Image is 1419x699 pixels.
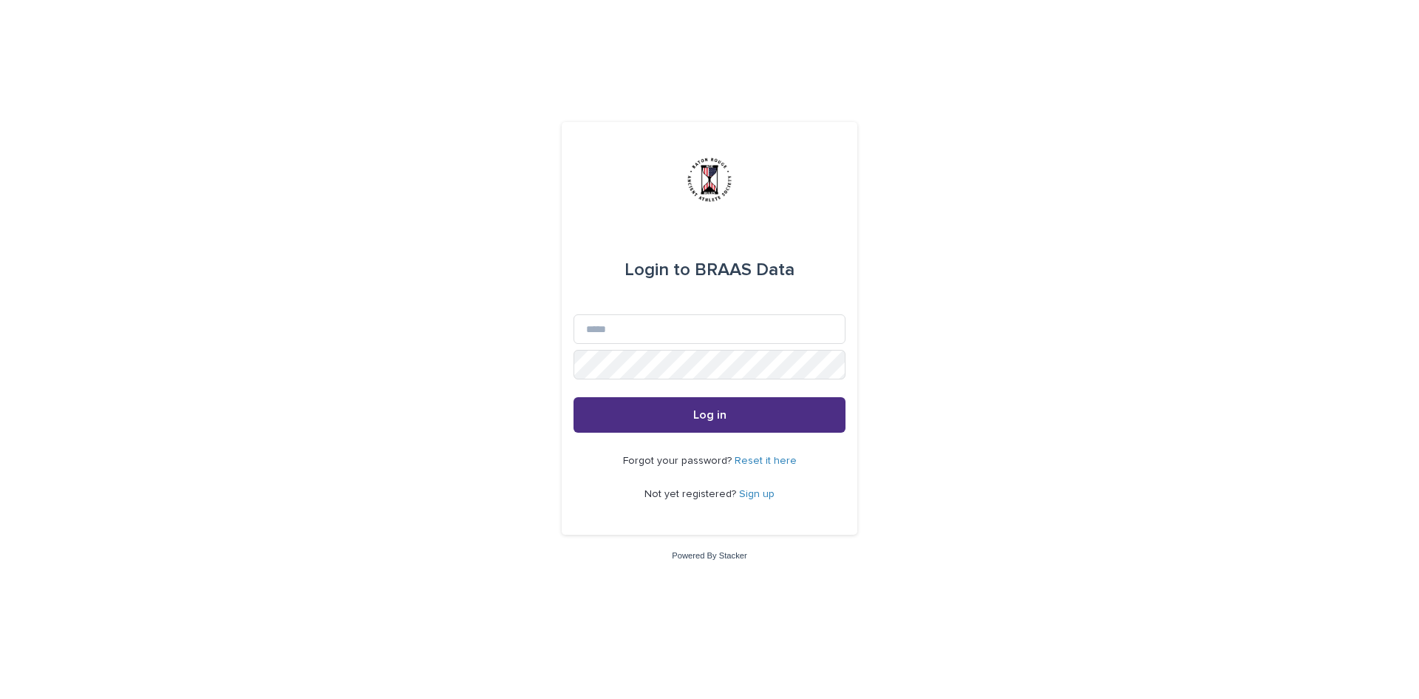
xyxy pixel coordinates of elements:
a: Sign up [739,489,775,499]
button: Log in [574,397,845,433]
a: Reset it here [735,456,797,466]
span: Login to [625,261,690,279]
span: Not yet registered? [644,489,739,499]
span: Forgot your password? [623,456,735,466]
div: BRAAS Data [625,249,794,291]
span: Log in [693,409,726,421]
img: BsxibNoaTPe9uU9VL587 [687,158,732,202]
a: Powered By Stacker [672,551,746,560]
